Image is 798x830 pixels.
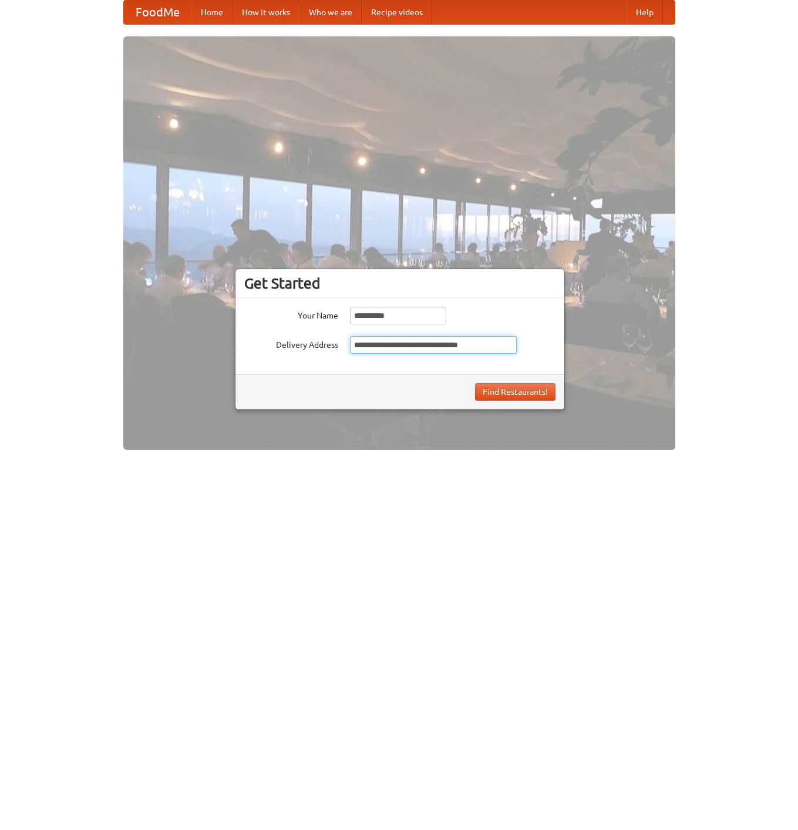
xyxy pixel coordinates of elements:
a: Recipe videos [362,1,432,24]
button: Find Restaurants! [475,383,555,401]
a: Help [627,1,663,24]
a: Home [191,1,233,24]
label: Delivery Address [244,336,338,351]
label: Your Name [244,307,338,321]
h3: Get Started [244,275,555,292]
a: FoodMe [124,1,191,24]
a: How it works [233,1,299,24]
a: Who we are [299,1,362,24]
